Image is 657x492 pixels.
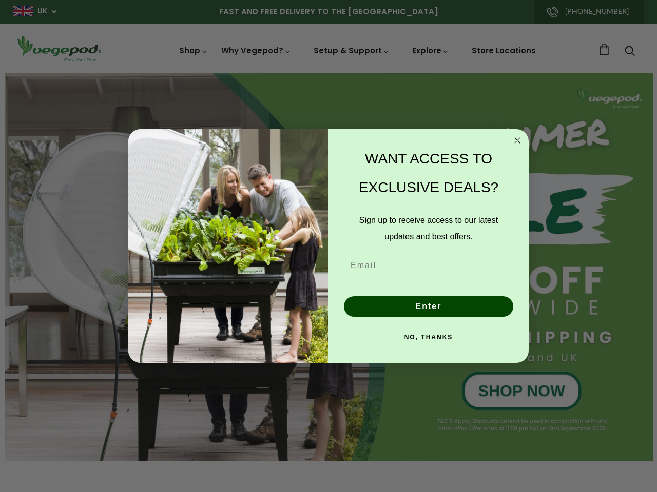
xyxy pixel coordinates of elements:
[342,286,515,286] img: underline
[342,255,515,276] input: Email
[359,151,498,195] span: WANT ACCESS TO EXCLUSIVE DEALS?
[128,129,328,363] img: e9d03583-1bb1-490f-ad29-36751b3212ff.jpeg
[511,134,524,147] button: Close dialog
[344,296,513,317] button: Enter
[342,327,515,347] button: NO, THANKS
[359,216,498,241] span: Sign up to receive access to our latest updates and best offers.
